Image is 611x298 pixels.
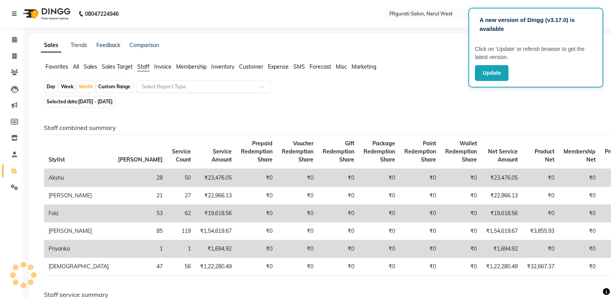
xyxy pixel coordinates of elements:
[559,240,600,258] td: ₹0
[45,81,57,92] div: Day
[481,258,522,276] td: ₹1,22,280.49
[78,99,113,104] span: [DATE] - [DATE]
[441,258,481,276] td: ₹0
[167,258,195,276] td: 56
[564,148,596,163] span: Membership Net
[211,63,234,70] span: Inventory
[293,63,305,70] span: SMS
[44,124,594,131] h6: Staff combined summary
[44,240,113,258] td: Priyanka
[277,222,318,240] td: ₹0
[113,205,167,222] td: 53
[481,169,522,187] td: ₹23,476.05
[45,97,114,106] span: Selected date:
[277,240,318,258] td: ₹0
[277,187,318,205] td: ₹0
[113,240,167,258] td: 1
[236,187,277,205] td: ₹0
[154,63,172,70] span: Invoice
[277,258,318,276] td: ₹0
[559,258,600,276] td: ₹0
[113,222,167,240] td: 85
[44,169,113,187] td: Akshu
[559,187,600,205] td: ₹0
[96,81,132,92] div: Custom Range
[113,187,167,205] td: 21
[59,81,76,92] div: Week
[318,222,359,240] td: ₹0
[359,222,400,240] td: ₹0
[359,258,400,276] td: ₹0
[400,240,441,258] td: ₹0
[236,258,277,276] td: ₹0
[268,63,289,70] span: Expense
[236,240,277,258] td: ₹0
[522,169,559,187] td: ₹0
[318,187,359,205] td: ₹0
[167,240,195,258] td: 1
[359,240,400,258] td: ₹0
[44,258,113,276] td: [DEMOGRAPHIC_DATA]
[241,140,273,163] span: Prepaid Redemption Share
[481,187,522,205] td: ₹22,966.13
[441,240,481,258] td: ₹0
[359,169,400,187] td: ₹0
[236,169,277,187] td: ₹0
[400,187,441,205] td: ₹0
[277,205,318,222] td: ₹0
[113,258,167,276] td: 47
[41,39,61,52] a: Sales
[559,222,600,240] td: ₹0
[441,205,481,222] td: ₹0
[176,63,207,70] span: Membership
[84,63,97,70] span: Sales
[400,222,441,240] td: ₹0
[522,205,559,222] td: ₹0
[236,205,277,222] td: ₹0
[336,63,347,70] span: Misc
[195,187,236,205] td: ₹22,966.13
[441,169,481,187] td: ₹0
[137,63,150,70] span: Staff
[481,222,522,240] td: ₹1,54,619.67
[118,156,163,163] span: [PERSON_NAME]
[44,222,113,240] td: [PERSON_NAME]
[359,205,400,222] td: ₹0
[20,3,72,25] img: logo
[522,222,559,240] td: ₹3,855.93
[172,148,191,163] span: Service Count
[480,16,592,33] p: A new version of Dingg (v3.17.0) is available
[441,187,481,205] td: ₹0
[45,63,68,70] span: Favorites
[488,148,518,163] span: Net Service Amount
[102,63,133,70] span: Sales Target
[352,63,376,70] span: Marketing
[77,81,95,92] div: Month
[522,187,559,205] td: ₹0
[239,63,263,70] span: Customer
[212,148,232,163] span: Service Amount
[323,140,354,163] span: Gift Redemption Share
[130,42,159,49] a: Comparison
[167,169,195,187] td: 50
[195,222,236,240] td: ₹1,54,619.67
[559,205,600,222] td: ₹0
[282,140,313,163] span: Voucher Redemption Share
[475,45,597,61] p: Click on ‘Update’ or refersh browser to get the latest version.
[71,42,87,49] a: Trends
[535,148,554,163] span: Product Net
[404,140,436,163] span: Point Redemption Share
[195,205,236,222] td: ₹19,618.56
[400,258,441,276] td: ₹0
[522,258,559,276] td: ₹32,667.37
[359,187,400,205] td: ₹0
[167,187,195,205] td: 27
[559,169,600,187] td: ₹0
[318,258,359,276] td: ₹0
[318,169,359,187] td: ₹0
[73,63,79,70] span: All
[441,222,481,240] td: ₹0
[481,205,522,222] td: ₹19,618.56
[167,205,195,222] td: 62
[475,65,508,81] button: Update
